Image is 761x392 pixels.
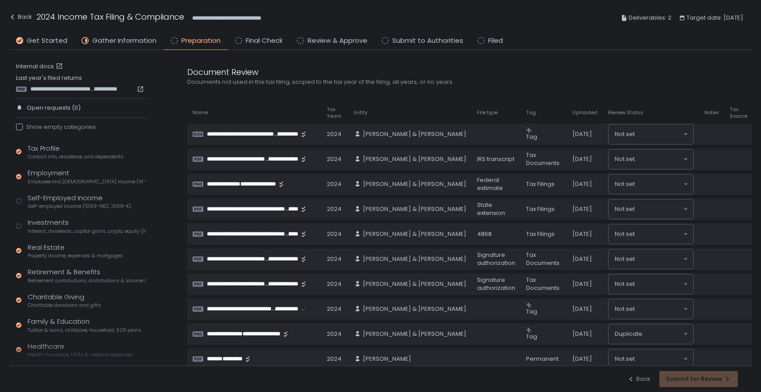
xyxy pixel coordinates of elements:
span: [DATE] [572,255,592,263]
span: [PERSON_NAME] & [PERSON_NAME] [363,330,466,338]
div: Back [9,12,32,22]
span: Review Status [608,109,643,116]
div: Real Estate [28,243,123,260]
div: Documents not used in this tax filing, scoped to the tax year of the filing, all years, or no years. [187,78,615,86]
button: Back [9,11,32,25]
span: [PERSON_NAME] & [PERSON_NAME] [363,155,466,163]
span: Review & Approve [308,36,367,46]
div: Retirement & Benefits [28,267,146,284]
span: Not set [615,205,635,214]
div: Search for option [609,324,693,344]
span: Tax Years [327,106,343,120]
span: Final Check [246,36,283,46]
span: [PERSON_NAME] & [PERSON_NAME] [363,305,466,313]
div: Tax Profile [28,144,123,161]
span: Tuition & loans, childcare, household, 529 plans [28,327,141,334]
input: Search for option [635,230,683,239]
h1: 2024 Income Tax Filing & Compliance [37,11,184,23]
span: Preparation [181,36,221,46]
span: Self-employed income (1099-NEC, 1099-K) [28,203,131,210]
span: [DATE] [572,305,592,313]
input: Search for option [635,155,683,164]
div: Search for option [609,124,693,144]
span: [PERSON_NAME] & [PERSON_NAME] [363,255,466,263]
div: Last year's filed returns [16,74,146,93]
span: Open requests (0) [27,104,81,112]
span: Notes [704,109,719,116]
span: [DATE] [572,205,592,213]
input: Search for option [635,180,683,189]
div: Search for option [609,199,693,219]
span: [DATE] [572,130,592,138]
span: Get Started [27,36,67,46]
span: [PERSON_NAME] & [PERSON_NAME] [363,130,466,138]
span: Tax Source [730,106,747,120]
div: Healthcare [28,342,133,359]
span: Not set [615,155,635,164]
span: Not set [615,355,635,363]
span: Charitable donations and gifts [28,302,101,309]
button: Back [627,371,650,387]
div: Search for option [609,149,693,169]
span: Property income, expenses & mortgages [28,252,123,259]
span: File type [477,109,498,116]
span: Tag [526,307,537,316]
span: Health insurance, HSAs & medical expenses [28,351,133,358]
div: Family & Education [28,317,141,334]
span: Submit to Authorities [392,36,463,46]
span: Not set [615,255,635,264]
span: [DATE] [572,280,592,288]
a: Internal docs [16,62,65,70]
span: [PERSON_NAME] & [PERSON_NAME] [363,205,466,213]
div: Employment [28,168,146,185]
span: Uploaded [572,109,597,116]
span: Not set [615,280,635,289]
div: Self-Employed Income [28,193,131,210]
div: Back [627,375,650,383]
span: Retirement contributions, distributions & income (1099-R, 5498) [28,277,146,284]
span: Deliverables: 2 [629,12,671,23]
span: Duplicate [615,330,642,338]
span: Not set [615,130,635,139]
span: Tag [526,132,537,141]
div: Document Review [187,66,615,78]
div: Search for option [609,224,693,244]
span: Employee and [DEMOGRAPHIC_DATA] income (W-2s) [28,178,146,185]
span: [DATE] [572,330,592,338]
input: Search for option [635,130,683,139]
input: Search for option [635,280,683,289]
div: Search for option [609,174,693,194]
span: [PERSON_NAME] & [PERSON_NAME] [363,280,466,288]
span: [DATE] [572,180,592,188]
span: Filed [488,36,503,46]
input: Search for option [635,305,683,314]
span: Target date: [DATE] [687,12,743,23]
input: Search for option [635,205,683,214]
input: Search for option [635,355,683,363]
div: Search for option [609,274,693,294]
div: Charitable Giving [28,292,101,309]
span: Tag [526,332,537,341]
span: Name [193,109,208,116]
span: Not set [615,305,635,314]
span: Interest, dividends, capital gains, crypto, equity (1099s, K-1s) [28,228,146,235]
input: Search for option [642,330,683,338]
div: Search for option [609,249,693,269]
div: Search for option [609,299,693,319]
span: Not set [615,180,635,189]
span: [PERSON_NAME] & [PERSON_NAME] [363,180,466,188]
span: [PERSON_NAME] [363,355,411,363]
span: [DATE] [572,230,592,238]
span: Not set [615,230,635,239]
div: Investments [28,218,146,235]
span: Gather Information [92,36,156,46]
span: [DATE] [572,355,592,363]
span: [DATE] [572,155,592,163]
span: [PERSON_NAME] & [PERSON_NAME] [363,230,466,238]
span: Contact info, residence, and dependents [28,153,123,160]
input: Search for option [635,255,683,264]
span: Tag [526,109,536,116]
div: Search for option [609,349,693,369]
span: Entity [354,109,367,116]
